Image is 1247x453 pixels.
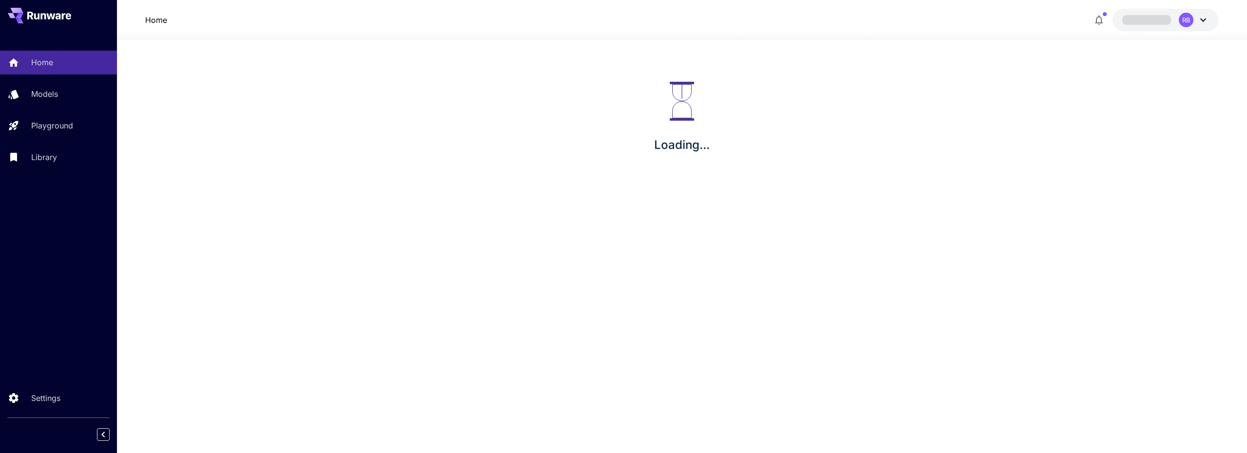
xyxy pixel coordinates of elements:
[145,14,167,26] a: Home
[31,120,73,131] p: Playground
[31,56,53,68] p: Home
[1113,9,1219,31] button: RB
[31,88,58,100] p: Models
[31,392,60,404] p: Settings
[654,136,710,154] p: Loading...
[104,426,117,443] div: Collapse sidebar
[145,14,167,26] nav: breadcrumb
[1179,13,1193,27] div: RB
[31,151,57,163] p: Library
[97,428,110,441] button: Collapse sidebar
